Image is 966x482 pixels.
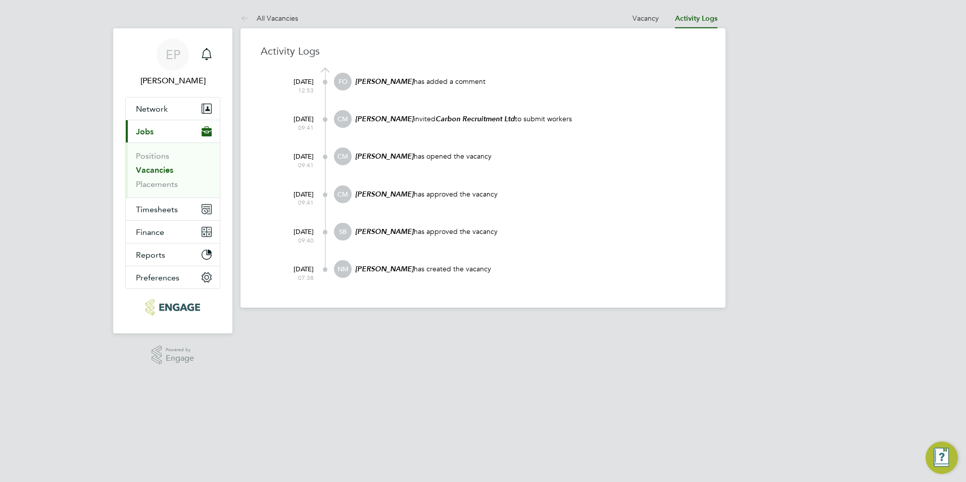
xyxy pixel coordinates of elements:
[126,266,220,288] button: Preferences
[633,14,659,23] a: Vacancy
[354,264,705,274] p: has created the vacancy
[136,273,179,282] span: Preferences
[126,198,220,220] button: Timesheets
[355,227,414,236] em: [PERSON_NAME]
[273,110,314,131] div: [DATE]
[273,124,314,132] span: 09:41
[273,185,314,207] div: [DATE]
[334,223,352,240] span: SB
[136,205,178,214] span: Timesheets
[126,98,220,120] button: Network
[136,127,154,136] span: Jobs
[125,299,220,315] a: Go to home page
[273,199,314,207] span: 09:41
[126,120,220,142] button: Jobs
[355,152,414,161] em: [PERSON_NAME]
[675,14,717,23] a: Activity Logs
[152,346,195,365] a: Powered byEngage
[273,236,314,245] span: 09:40
[354,189,705,199] p: has approved the vacancy
[354,114,705,124] p: invited to submit workers
[334,73,352,90] span: FO
[136,250,165,260] span: Reports
[334,148,352,165] span: CM
[355,115,414,123] em: [PERSON_NAME]
[273,274,314,282] span: 07:38
[273,73,314,94] div: [DATE]
[355,265,414,273] em: [PERSON_NAME]
[166,354,194,363] span: Engage
[273,161,314,169] span: 09:41
[273,86,314,94] span: 12:53
[273,148,314,169] div: [DATE]
[240,14,298,23] a: All Vacancies
[354,77,705,86] p: has added a comment
[166,48,180,61] span: EP
[334,185,352,203] span: CM
[125,38,220,87] a: EP[PERSON_NAME]
[126,142,220,198] div: Jobs
[136,227,164,237] span: Finance
[113,28,232,333] nav: Main navigation
[355,77,414,86] em: [PERSON_NAME]
[355,190,414,199] em: [PERSON_NAME]
[354,152,705,161] p: has opened the vacancy
[354,227,705,236] p: has approved the vacancy
[334,110,352,128] span: CM
[136,151,169,161] a: Positions
[146,299,200,315] img: carbonrecruitment-logo-retina.png
[136,104,168,114] span: Network
[136,179,178,189] a: Placements
[125,75,220,87] span: Emma Procter
[926,442,958,474] button: Engage Resource Center
[166,346,194,354] span: Powered by
[273,223,314,244] div: [DATE]
[136,165,173,175] a: Vacancies
[273,260,314,281] div: [DATE]
[334,260,352,278] span: NM
[436,115,515,123] em: Carbon Recruitment Ltd
[261,44,705,58] h3: Activity Logs
[126,221,220,243] button: Finance
[126,244,220,266] button: Reports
